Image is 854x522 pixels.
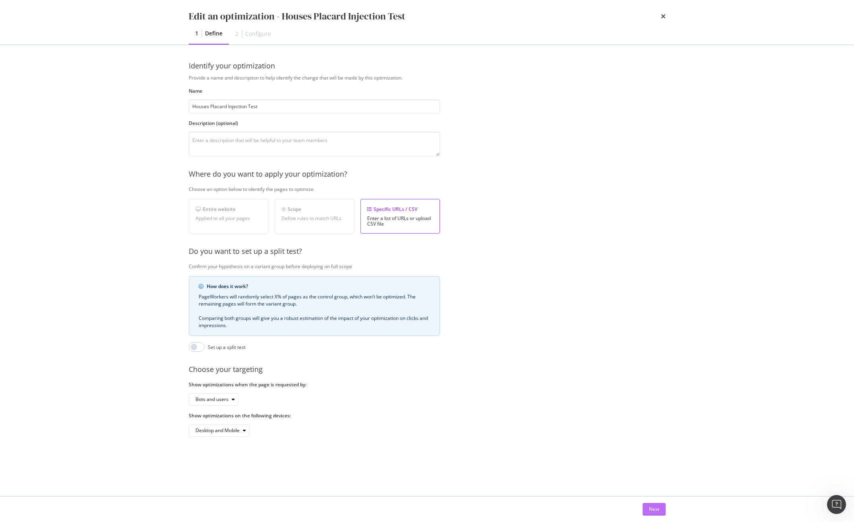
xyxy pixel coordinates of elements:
[189,246,705,257] div: Do you want to set up a split test?
[189,61,666,71] div: Identify your optimization
[189,381,440,388] label: Show optimizations when the page is requested by:
[189,99,440,113] input: Enter an optimization name to easily find it back
[661,10,666,23] div: times
[189,412,440,419] label: Show optimizations on the following devices:
[643,503,666,516] button: Next
[367,216,433,227] div: Enter a list of URLs or upload CSV file
[207,283,430,290] div: How does it work?
[189,276,440,336] div: info banner
[189,424,250,437] button: Desktop and Mobile
[196,206,261,212] div: Entire website
[367,206,433,212] div: Specific URLs / CSV
[189,393,238,406] button: Bots and users
[196,216,261,221] div: Applied to all your pages
[189,169,705,179] div: Where do you want to apply your optimization?
[281,216,347,221] div: Define rules to match URLs
[208,344,246,351] div: Set up a split test
[281,206,347,212] div: Scope
[199,293,430,329] div: PageWorkers will randomly select X% of pages as the control group, which won’t be optimized. The ...
[189,88,440,94] label: Name
[827,495,846,514] iframe: Intercom live chat
[649,506,659,512] div: Next
[189,74,705,81] div: Provide a name and description to help identify the change that will be made by this optimization.
[189,186,705,193] div: Choose an option below to identify the pages to optimize.
[205,29,223,37] div: Define
[189,10,405,23] div: Edit an optimization - Houses Placard Injection Test
[195,29,198,37] div: 1
[189,120,440,127] label: Description (optional)
[189,364,705,375] div: Choose your targeting
[189,263,705,270] div: Confirm your hypothesis on a variant group before deploying on full scope
[245,30,271,38] div: Configure
[235,30,238,38] div: 2
[196,428,240,433] div: Desktop and Mobile
[196,397,229,402] div: Bots and users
